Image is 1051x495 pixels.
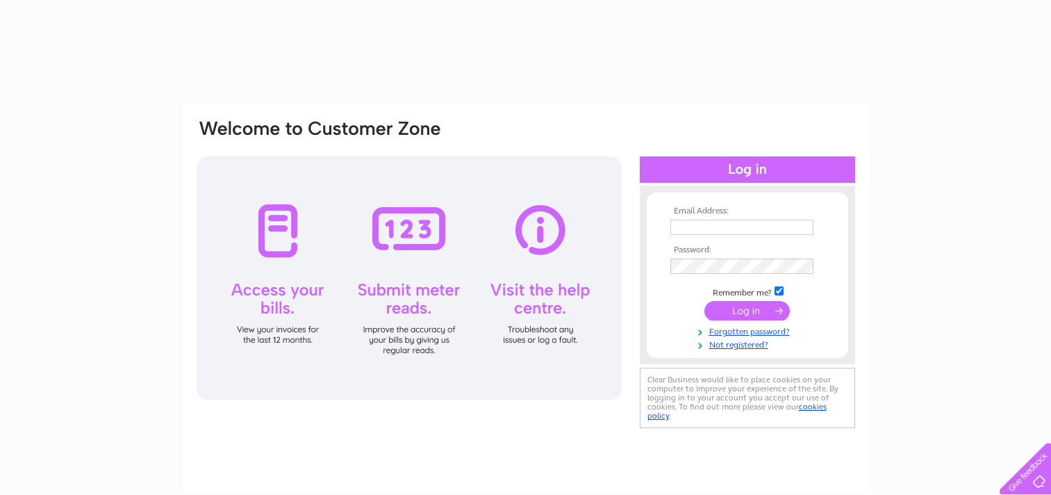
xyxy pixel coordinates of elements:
[667,284,828,298] td: Remember me?
[670,324,828,337] a: Forgotten password?
[667,206,828,216] th: Email Address:
[667,245,828,255] th: Password:
[704,301,790,320] input: Submit
[647,402,827,421] a: cookies policy
[640,368,855,428] div: Clear Business would like to place cookies on your computer to improve your experience of the sit...
[670,337,828,350] a: Not registered?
